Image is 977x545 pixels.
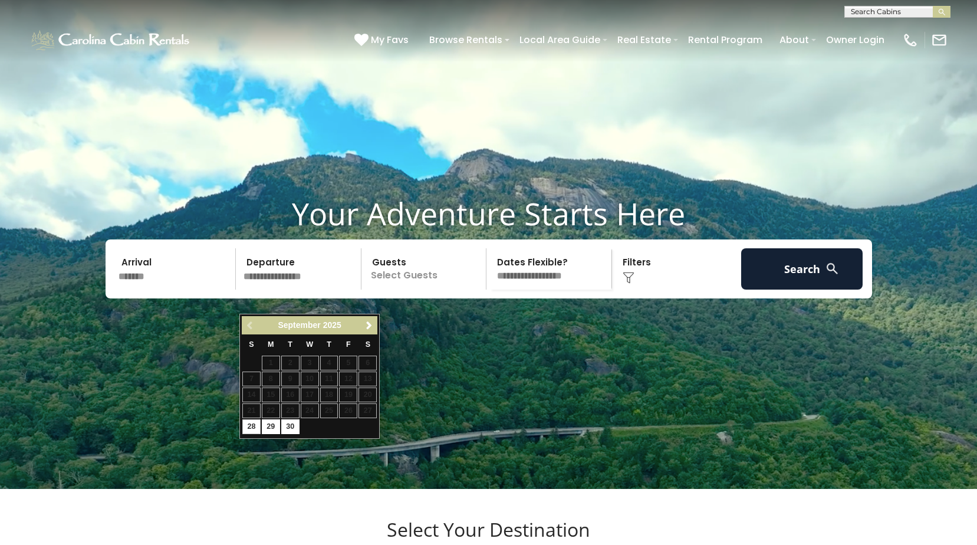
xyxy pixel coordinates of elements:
[371,32,409,47] span: My Favs
[820,29,890,50] a: Owner Login
[774,29,815,50] a: About
[361,318,376,333] a: Next
[323,320,341,330] span: 2025
[288,340,292,349] span: Tuesday
[611,29,677,50] a: Real Estate
[423,29,508,50] a: Browse Rentals
[514,29,606,50] a: Local Area Guide
[825,261,840,276] img: search-regular-white.png
[327,340,331,349] span: Thursday
[249,340,254,349] span: Sunday
[242,419,261,434] a: 28
[931,32,948,48] img: mail-regular-white.png
[306,340,313,349] span: Wednesday
[268,340,274,349] span: Monday
[366,340,370,349] span: Saturday
[278,320,320,330] span: September
[262,419,280,434] a: 29
[365,248,486,290] p: Select Guests
[682,29,768,50] a: Rental Program
[623,272,634,284] img: filter--v1.png
[364,321,374,330] span: Next
[29,28,193,52] img: White-1-1-2.png
[741,248,863,290] button: Search
[281,419,300,434] a: 30
[9,195,968,232] h1: Your Adventure Starts Here
[354,32,412,48] a: My Favs
[346,340,351,349] span: Friday
[902,32,919,48] img: phone-regular-white.png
